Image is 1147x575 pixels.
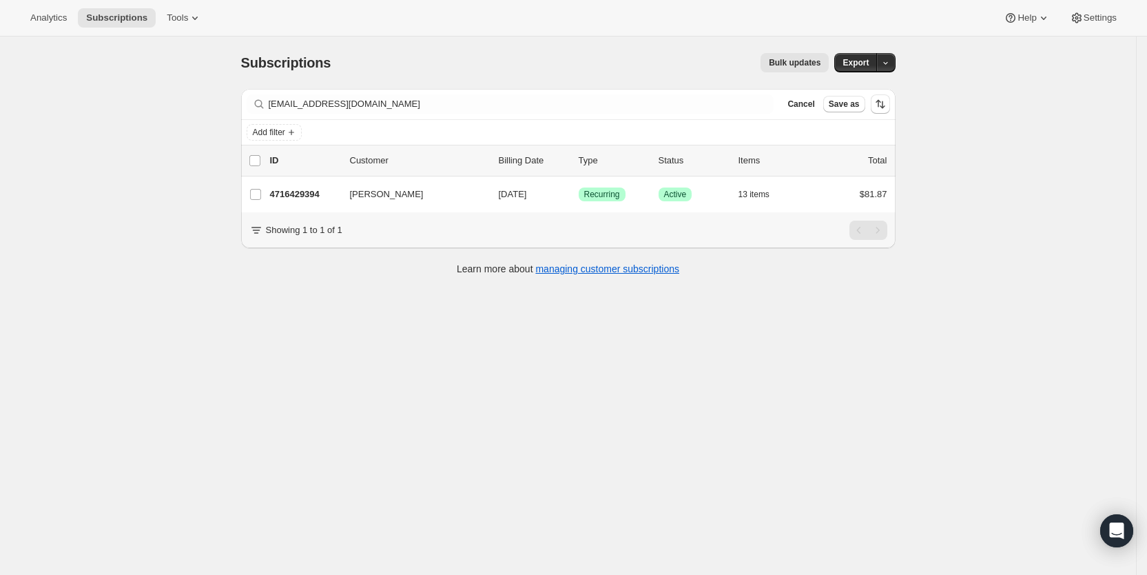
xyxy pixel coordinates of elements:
[849,221,887,240] nav: Pagination
[769,57,820,68] span: Bulk updates
[823,96,865,112] button: Save as
[270,154,339,168] p: ID
[868,154,887,168] p: Total
[829,99,860,110] span: Save as
[350,154,488,168] p: Customer
[995,8,1058,28] button: Help
[270,185,887,204] div: 4716429394[PERSON_NAME][DATE]SuccessRecurringSuccessActive13 items$81.87
[269,94,774,114] input: Filter subscribers
[342,183,479,205] button: [PERSON_NAME]
[834,53,877,72] button: Export
[738,185,785,204] button: 13 items
[30,12,67,23] span: Analytics
[664,189,687,200] span: Active
[247,124,302,141] button: Add filter
[167,12,188,23] span: Tools
[761,53,829,72] button: Bulk updates
[158,8,210,28] button: Tools
[1100,514,1133,547] div: Open Intercom Messenger
[270,154,887,168] div: IDCustomerBilling DateTypeStatusItemsTotal
[270,188,339,201] p: 4716429394
[738,154,807,168] div: Items
[871,94,890,114] button: Sort the results
[843,57,869,68] span: Export
[535,263,679,274] a: managing customer subscriptions
[738,189,769,200] span: 13 items
[253,127,285,138] span: Add filter
[1017,12,1036,23] span: Help
[350,188,424,201] span: [PERSON_NAME]
[86,12,147,23] span: Subscriptions
[78,8,156,28] button: Subscriptions
[499,189,527,199] span: [DATE]
[787,99,814,110] span: Cancel
[266,223,342,237] p: Showing 1 to 1 of 1
[241,55,331,70] span: Subscriptions
[499,154,568,168] p: Billing Date
[860,189,887,199] span: $81.87
[782,96,820,112] button: Cancel
[22,8,75,28] button: Analytics
[584,189,620,200] span: Recurring
[579,154,648,168] div: Type
[457,262,679,276] p: Learn more about
[1084,12,1117,23] span: Settings
[659,154,727,168] p: Status
[1062,8,1125,28] button: Settings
